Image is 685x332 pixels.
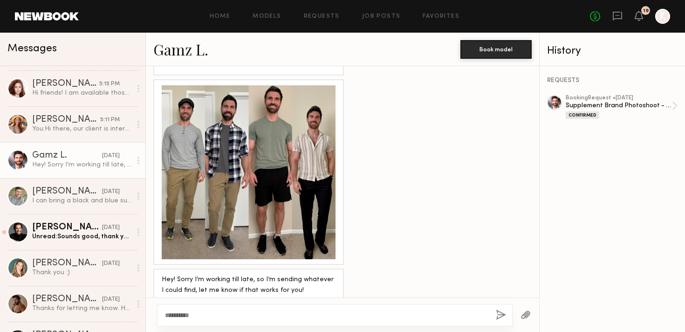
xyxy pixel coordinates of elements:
[99,80,120,89] div: 5:15 PM
[32,151,102,160] div: Gamz L.
[102,187,120,196] div: [DATE]
[253,14,281,20] a: Models
[566,95,672,101] div: booking Request • [DATE]
[102,152,120,160] div: [DATE]
[32,160,131,169] div: Hey! Sorry I’m working till late, so I’m sending whatever I could find, let me know if that works...
[102,295,120,304] div: [DATE]
[32,232,131,241] div: Unread: Sounds good, thank you so much! I’m available as of now, can’t guarantee it later, but pl...
[102,259,120,268] div: [DATE]
[547,77,678,84] div: REQUESTS
[655,9,670,24] a: K
[7,43,57,54] span: Messages
[162,275,336,296] div: Hey! Sorry I’m working till late, so I’m sending whatever I could find, let me know if that works...
[32,79,99,89] div: [PERSON_NAME]
[566,101,672,110] div: Supplement Brand Photoshoot - [GEOGRAPHIC_DATA]
[32,89,131,97] div: Hi friends! I am available those dates, but unfortunately I can’t see any of the job details, onl...
[102,223,120,232] div: [DATE]
[32,259,102,268] div: [PERSON_NAME]
[32,268,131,277] div: Thank you :)
[32,223,102,232] div: [PERSON_NAME]
[32,115,100,124] div: [PERSON_NAME]
[32,196,131,205] div: I can bring a black and blue suit. Leather jacket. I’ll bring a steamer
[423,14,459,20] a: Favorites
[32,124,131,133] div: You: Hi there, our client is interested in you for the [DATE] + 22nd shoot (it would most likely ...
[460,45,532,53] a: Book model
[304,14,340,20] a: Requests
[566,95,678,119] a: bookingRequest •[DATE]Supplement Brand Photoshoot - [GEOGRAPHIC_DATA]Confirmed
[460,40,532,59] button: Book model
[32,304,131,313] div: Thanks for letting me know. Have a great day
[32,295,102,304] div: [PERSON_NAME]
[153,39,208,59] a: Gamz L.
[32,187,102,196] div: [PERSON_NAME]
[210,14,231,20] a: Home
[100,116,120,124] div: 5:11 PM
[362,14,401,20] a: Job Posts
[643,8,649,14] div: 19
[566,111,599,119] div: Confirmed
[547,46,678,56] div: History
